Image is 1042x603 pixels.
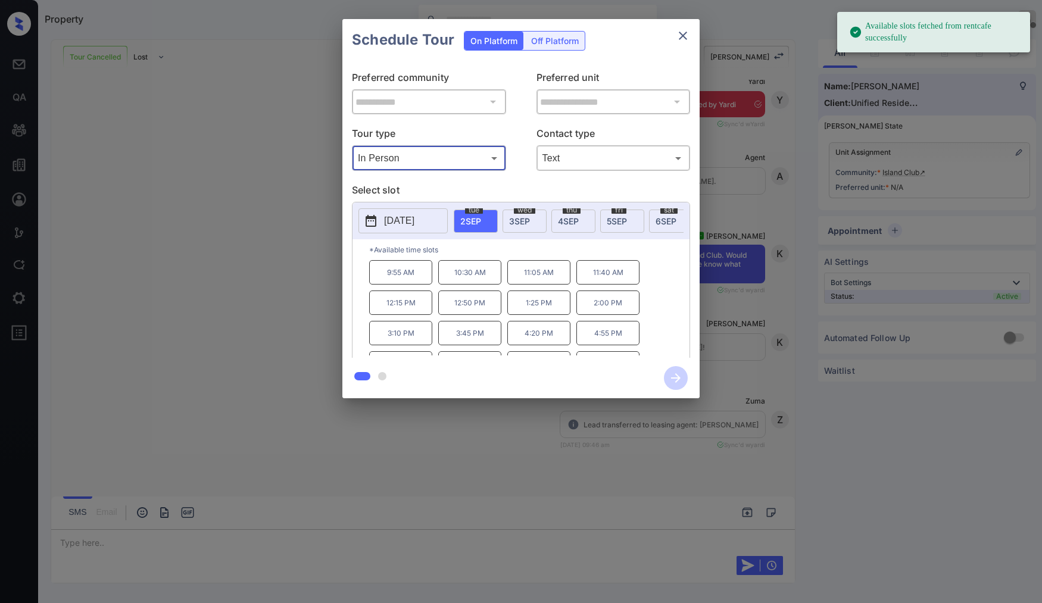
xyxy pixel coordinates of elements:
[660,207,678,214] span: sat
[369,239,690,260] p: *Available time slots
[671,24,695,48] button: close
[465,207,483,214] span: tue
[438,260,501,285] p: 10:30 AM
[536,70,691,89] p: Preferred unit
[438,290,501,315] p: 12:50 PM
[460,216,481,226] span: 2 SEP
[507,351,570,376] p: 11:05 AM
[649,210,693,233] div: date-select
[464,32,523,50] div: On Platform
[352,126,506,145] p: Tour type
[369,290,432,315] p: 12:15 PM
[551,210,595,233] div: date-select
[438,351,501,376] p: 10:30 AM
[352,70,506,89] p: Preferred community
[600,210,644,233] div: date-select
[576,290,639,315] p: 2:00 PM
[576,321,639,345] p: 4:55 PM
[358,208,448,233] button: [DATE]
[514,207,535,214] span: wed
[607,216,627,226] span: 5 SEP
[656,216,676,226] span: 6 SEP
[369,321,432,345] p: 3:10 PM
[454,210,498,233] div: date-select
[355,148,503,168] div: In Person
[558,216,579,226] span: 4 SEP
[507,260,570,285] p: 11:05 AM
[507,321,570,345] p: 4:20 PM
[849,15,1021,49] div: Available slots fetched from rentcafe successfully
[369,351,432,376] p: 9:55 AM
[576,351,639,376] p: 11:40 AM
[576,260,639,285] p: 11:40 AM
[536,126,691,145] p: Contact type
[384,214,414,228] p: [DATE]
[352,183,690,202] p: Select slot
[438,321,501,345] p: 3:45 PM
[563,207,581,214] span: thu
[612,207,626,214] span: fri
[503,210,547,233] div: date-select
[509,216,530,226] span: 3 SEP
[369,260,432,285] p: 9:55 AM
[342,19,464,61] h2: Schedule Tour
[539,148,688,168] div: Text
[507,290,570,315] p: 1:25 PM
[525,32,585,50] div: Off Platform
